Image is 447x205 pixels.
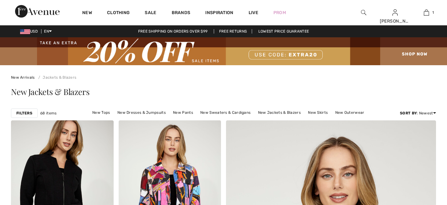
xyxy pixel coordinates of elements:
[172,10,191,17] a: Brands
[361,9,366,16] img: search the website
[411,9,442,16] a: 1
[170,108,196,117] a: New Pants
[205,10,233,17] span: Inspiration
[249,9,258,16] a: Live
[197,108,254,117] a: New Sweaters & Cardigans
[214,29,252,34] a: Free Returns
[36,75,76,80] a: Jackets & Blazers
[44,29,52,34] span: EN
[133,29,213,34] a: Free shipping on orders over $99
[114,108,169,117] a: New Dresses & Jumpsuits
[20,29,30,34] img: US Dollar
[273,9,286,16] a: Prom
[400,111,417,115] strong: Sort By
[107,10,130,17] a: Clothing
[89,108,113,117] a: New Tops
[82,10,92,17] a: New
[332,108,368,117] a: New Outerwear
[253,29,314,34] a: Lowest Price Guarantee
[145,10,156,17] a: Sale
[400,110,436,116] div: : Newest
[20,29,40,34] span: USD
[407,158,441,174] iframe: Opens a widget where you can find more information
[380,18,411,24] div: [PERSON_NAME]
[40,110,57,116] span: 68 items
[11,86,89,97] span: New Jackets & Blazers
[16,110,32,116] strong: Filters
[11,75,35,80] a: New Arrivals
[255,108,304,117] a: New Jackets & Blazers
[392,9,398,15] a: Sign In
[392,9,398,16] img: My Info
[15,5,60,18] img: 1ère Avenue
[305,108,331,117] a: New Skirts
[432,10,434,15] span: 1
[424,9,429,16] img: My Bag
